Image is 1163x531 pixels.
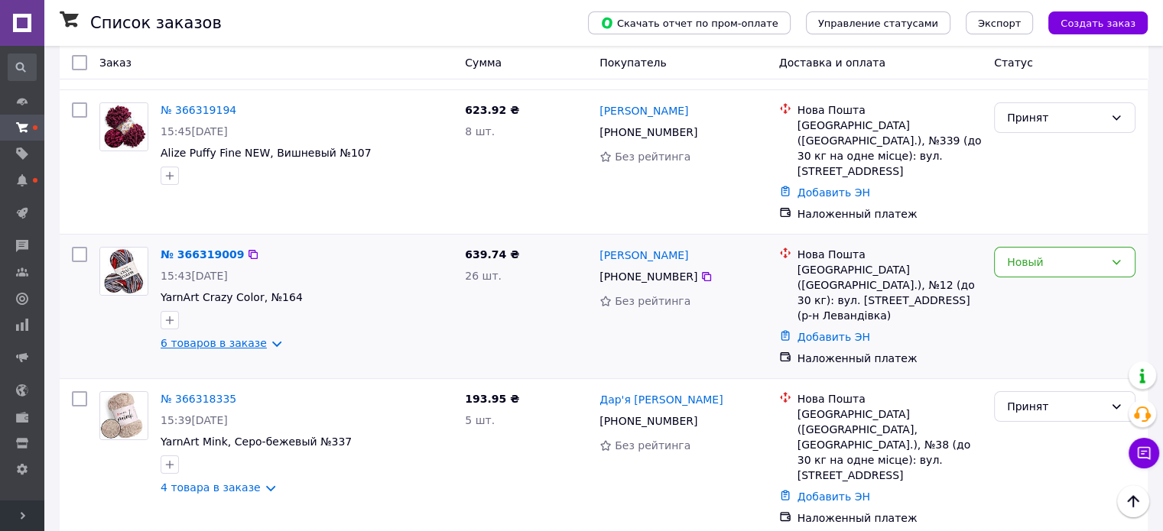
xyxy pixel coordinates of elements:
[465,104,519,116] span: 623.92 ₴
[798,247,982,262] div: Нова Пошта
[806,11,950,34] button: Управление статусами
[465,248,519,261] span: 639.74 ₴
[1061,18,1135,29] span: Создать заказ
[161,291,303,303] a: YarnArt Crazy Color, №164
[465,393,519,405] span: 193.95 ₴
[798,351,982,366] div: Наложенный платеж
[1033,16,1148,28] a: Создать заказ
[161,435,352,448] a: YarnArt Mink, Серо-бежевый №337
[600,16,778,30] span: Скачать отчет по пром-оплате
[798,491,870,503] a: Добавить ЭН
[798,510,982,526] div: Наложенный платеж
[1117,485,1149,517] button: Наверх
[818,18,938,29] span: Управление статусами
[465,270,502,282] span: 26 шт.
[1007,398,1104,415] div: Принят
[90,14,222,32] h1: Список заказов
[161,248,244,261] a: № 366319009
[100,248,148,295] img: Фото товару
[100,103,148,151] img: Фото товару
[599,392,723,407] a: Дар'я [PERSON_NAME]
[978,18,1021,29] span: Экспорт
[161,147,372,159] a: Alize Puffy Fine NEW, Вишневый №107
[798,118,982,179] div: [GEOGRAPHIC_DATA] ([GEOGRAPHIC_DATA].), №339 (до 30 кг на одне місце): вул. [STREET_ADDRESS]
[99,57,132,69] span: Заказ
[798,102,982,118] div: Нова Пошта
[465,125,495,138] span: 8 шт.
[615,439,690,452] span: Без рейтинга
[599,270,697,283] span: [PHONE_NUMBER]
[798,262,982,323] div: [GEOGRAPHIC_DATA] ([GEOGRAPHIC_DATA].), №12 (до 30 кг): вул. [STREET_ADDRESS] (р-н Левандівка)
[1007,254,1104,270] div: Новый
[161,270,228,282] span: 15:43[DATE]
[615,295,690,307] span: Без рейтинга
[798,391,982,406] div: Нова Пошта
[1129,438,1159,468] button: Чат с покупателем
[99,391,148,440] a: Фото товару
[599,57,667,69] span: Покупатель
[615,151,690,163] span: Без рейтинга
[798,206,982,222] div: Наложенный платеж
[161,125,228,138] span: 15:45[DATE]
[798,406,982,483] div: [GEOGRAPHIC_DATA] ([GEOGRAPHIC_DATA], [GEOGRAPHIC_DATA].), №38 (до 30 кг на одне місце): вул. [ST...
[599,415,697,427] span: [PHONE_NUMBER]
[99,102,148,151] a: Фото товару
[161,337,267,349] a: 6 товаров в заказе
[966,11,1033,34] button: Экспорт
[465,57,502,69] span: Сумма
[100,392,148,439] img: Фото товару
[161,481,261,494] a: 4 товара в заказе
[599,126,697,138] span: [PHONE_NUMBER]
[161,104,236,116] a: № 366319194
[599,103,688,118] a: [PERSON_NAME]
[99,247,148,296] a: Фото товару
[994,57,1033,69] span: Статус
[798,331,870,343] a: Добавить ЭН
[1048,11,1148,34] button: Создать заказ
[161,393,236,405] a: № 366318335
[465,414,495,426] span: 5 шт.
[588,11,791,34] button: Скачать отчет по пром-оплате
[161,414,228,426] span: 15:39[DATE]
[798,186,870,199] a: Добавить ЭН
[1007,109,1104,126] div: Принят
[599,248,688,263] a: [PERSON_NAME]
[779,57,885,69] span: Доставка и оплата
